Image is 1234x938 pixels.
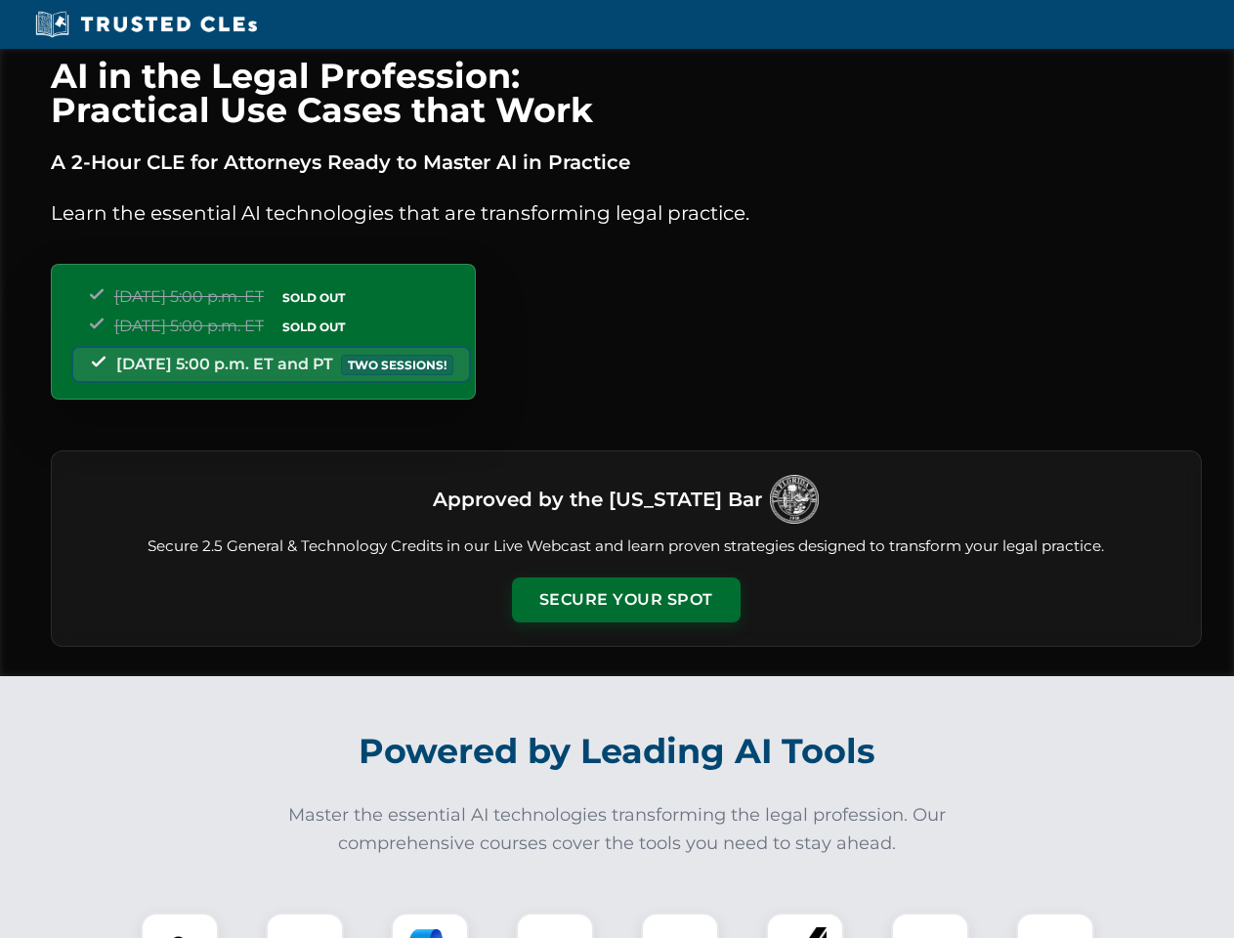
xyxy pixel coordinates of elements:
span: [DATE] 5:00 p.m. ET [114,287,264,306]
img: Trusted CLEs [29,10,263,39]
span: SOLD OUT [276,317,352,337]
p: Master the essential AI technologies transforming the legal profession. Our comprehensive courses... [276,801,959,858]
img: Logo [770,475,819,524]
p: A 2-Hour CLE for Attorneys Ready to Master AI in Practice [51,147,1202,178]
span: [DATE] 5:00 p.m. ET [114,317,264,335]
span: SOLD OUT [276,287,352,308]
h2: Powered by Leading AI Tools [76,717,1159,786]
h3: Approved by the [US_STATE] Bar [433,482,762,517]
p: Secure 2.5 General & Technology Credits in our Live Webcast and learn proven strategies designed ... [75,535,1177,558]
h1: AI in the Legal Profession: Practical Use Cases that Work [51,59,1202,127]
button: Secure Your Spot [512,577,741,622]
p: Learn the essential AI technologies that are transforming legal practice. [51,197,1202,229]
